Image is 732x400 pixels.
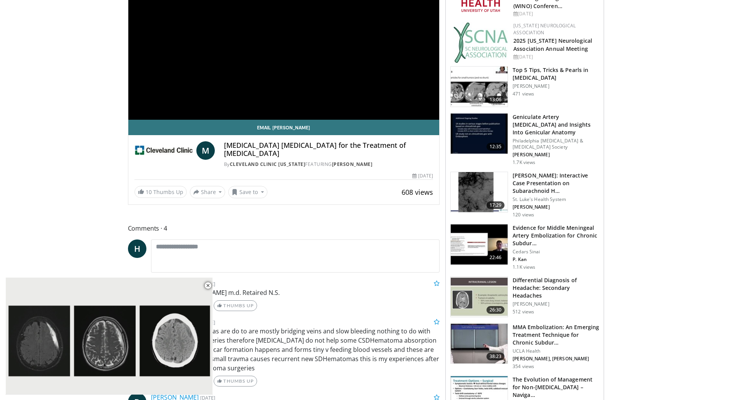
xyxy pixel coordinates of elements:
[513,309,534,315] p: 512 views
[513,212,534,218] p: 120 views
[451,172,508,212] img: 5ece53c9-d30b-4b06-914f-19985e936052.150x105_q85_crop-smart_upscale.jpg
[5,278,213,395] video-js: Video Player
[513,152,599,158] p: [PERSON_NAME]
[513,249,599,255] p: Cedars Sinai
[513,276,599,300] h3: Differential Diagnosis of Headache: Secondary Headaches
[513,356,599,362] p: [PERSON_NAME], [PERSON_NAME]
[128,223,440,233] span: Comments 4
[450,66,599,107] a: 13:06 Top 5 Tips, Tricks & Pearls in [MEDICAL_DATA] [PERSON_NAME] 471 views
[451,114,508,154] img: 14765255-5e53-4ea1-a55d-e7f6a9a54f47.150x105_q85_crop-smart_upscale.jpg
[200,278,216,294] button: Close
[200,319,215,326] small: [DATE]
[450,323,599,370] a: 38:23 MMA Embolization: An Emerging Treatment Technique for Chronic Subdur… UCLA Health [PERSON_N...
[214,300,257,311] a: Thumbs Up
[486,96,505,104] span: 13:06
[513,323,599,346] h3: MMA Embolization: An Emerging Treatment Technique for Chronic Subdur…
[450,172,599,218] a: 17:29 [PERSON_NAME]: Interactive Case Presentation on Subarachnoid H… St. Luke's Health System [P...
[486,353,505,360] span: 38:23
[190,186,226,198] button: Share
[451,224,508,264] img: 13311615-811f-411b-abb9-798e807d72d4.150x105_q85_crop-smart_upscale.jpg
[128,120,440,135] a: Email [PERSON_NAME]
[486,306,505,314] span: 26:30
[450,276,599,317] a: 26:30 Differential Diagnosis of Headache: Secondary Headaches [PERSON_NAME] 512 views
[513,196,599,203] p: St. Luke's Health System
[151,288,440,297] p: My name [PERSON_NAME] m.d. Retaired N.S.
[196,141,215,160] a: M
[128,239,146,258] a: H
[513,348,599,354] p: UCLA Health
[513,10,598,17] div: [DATE]
[513,376,599,399] h3: The Evolution of Management for Non-[MEDICAL_DATA] – Naviga…
[513,363,534,370] p: 354 views
[332,161,373,167] a: [PERSON_NAME]
[513,113,599,136] h3: Geniculate Artery [MEDICAL_DATA] and Insights Into Genicular Anatomy
[451,324,508,364] img: 6a8b347c-63cd-4f6a-bd59-8649ef1555dc.150x105_q85_crop-smart_upscale.jpg
[450,224,599,270] a: 22:46 Evidence for Middle Meningeal Artery Embolization for Chronic Subdur… Cedars Sinai P. Kan 1...
[486,254,505,261] span: 22:46
[513,37,592,52] a: 2025 [US_STATE] Neurological Association Annual Meeting
[134,141,193,160] img: Cleveland Clinic Florida
[200,280,215,287] small: [DATE]
[412,172,433,179] div: [DATE]
[513,301,599,307] p: [PERSON_NAME]
[486,143,505,151] span: 12:35
[451,67,508,107] img: e176b5fd-2514-4f19-8c7e-b3d0060df837.150x105_q85_crop-smart_upscale.jpg
[513,66,599,82] h3: Top 5 Tips, Tricks & Pearls in [MEDICAL_DATA]
[224,141,433,158] h4: [MEDICAL_DATA] [MEDICAL_DATA] for the Treatment of [MEDICAL_DATA]
[230,161,305,167] a: Cleveland Clinic [US_STATE]
[513,224,599,247] h3: Evidence for Middle Meningeal Artery Embolization for Chronic Subdur…
[513,83,599,89] p: [PERSON_NAME]
[513,172,599,195] h3: [PERSON_NAME]: Interactive Case Presentation on Subarachnoid H…
[450,113,599,166] a: 12:35 Geniculate Artery [MEDICAL_DATA] and Insights Into Genicular Anatomy Philadelphia [MEDICAL_...
[214,376,257,387] a: Thumbs Up
[513,204,599,210] p: [PERSON_NAME]
[513,54,598,60] div: [DATE]
[486,201,505,209] span: 17:29
[224,161,433,168] div: By FEATURING
[513,91,534,97] p: 471 views
[513,256,599,263] p: P. Kan
[451,277,508,317] img: d7d9bb39-0481-4c1d-a7eb-325547bafa8c.150x105_q85_crop-smart_upscale.jpg
[146,188,152,196] span: 10
[513,264,535,270] p: 1.1K views
[513,159,535,166] p: 1.7K views
[513,22,576,36] a: [US_STATE] Neurological Association
[228,186,267,198] button: Save to
[453,22,508,63] img: b123db18-9392-45ae-ad1d-42c3758a27aa.jpg.150x105_q85_autocrop_double_scale_upscale_version-0.2.jpg
[134,186,187,198] a: 10 Thumbs Up
[151,326,440,373] p: Chronic SDHematomas are do to are mostly bridging veins and slow bleeding nothing to do with midd...
[513,138,599,150] p: Philadelphia [MEDICAL_DATA] & [MEDICAL_DATA] Society
[402,187,433,197] span: 608 views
